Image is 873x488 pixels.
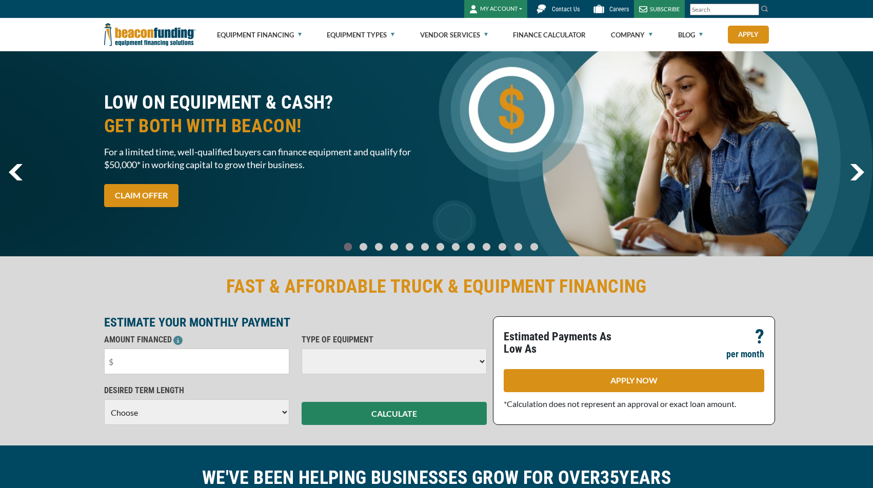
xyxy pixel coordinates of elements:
[504,331,628,355] p: Estimated Payments As Low As
[358,242,370,251] a: Go To Slide 1
[748,6,757,14] a: Clear search text
[504,399,736,409] span: *Calculation does not represent an approval or exact loan amount.
[755,331,764,343] p: ?
[850,164,864,180] img: Right Navigator
[104,349,289,374] input: $
[104,275,769,298] h2: FAST & AFFORDABLE TRUCK & EQUIPMENT FINANCING
[217,18,302,51] a: Equipment Financing
[9,164,23,180] a: previous
[611,18,652,51] a: Company
[761,5,769,13] img: Search
[388,242,401,251] a: Go To Slide 3
[104,316,487,329] p: ESTIMATE YOUR MONTHLY PAYMENT
[104,384,289,397] p: DESIRED TERM LENGTH
[342,242,354,251] a: Go To Slide 0
[104,334,289,346] p: AMOUNT FINANCED
[504,369,764,392] a: APPLY NOW
[419,242,431,251] a: Go To Slide 5
[104,91,430,138] h2: LOW ON EQUIPMENT & CASH?
[104,184,178,207] a: CLAIM OFFER
[434,242,447,251] a: Go To Slide 6
[513,18,586,51] a: Finance Calculator
[552,6,580,13] span: Contact Us
[104,18,195,51] img: Beacon Funding Corporation logo
[104,114,430,138] span: GET BOTH WITH BEACON!
[481,242,493,251] a: Go To Slide 9
[373,242,385,251] a: Go To Slide 2
[690,4,759,15] input: Search
[850,164,864,180] a: next
[327,18,394,51] a: Equipment Types
[728,26,769,44] a: Apply
[404,242,416,251] a: Go To Slide 4
[302,402,487,425] button: CALCULATE
[450,242,462,251] a: Go To Slide 7
[465,242,478,251] a: Go To Slide 8
[609,6,629,13] span: Careers
[420,18,488,51] a: Vendor Services
[528,242,541,251] a: Go To Slide 12
[9,164,23,180] img: Left Navigator
[726,348,764,360] p: per month
[512,242,525,251] a: Go To Slide 11
[302,334,487,346] p: TYPE OF EQUIPMENT
[496,242,509,251] a: Go To Slide 10
[104,146,430,171] span: For a limited time, well-qualified buyers can finance equipment and qualify for $50,000* in worki...
[678,18,703,51] a: Blog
